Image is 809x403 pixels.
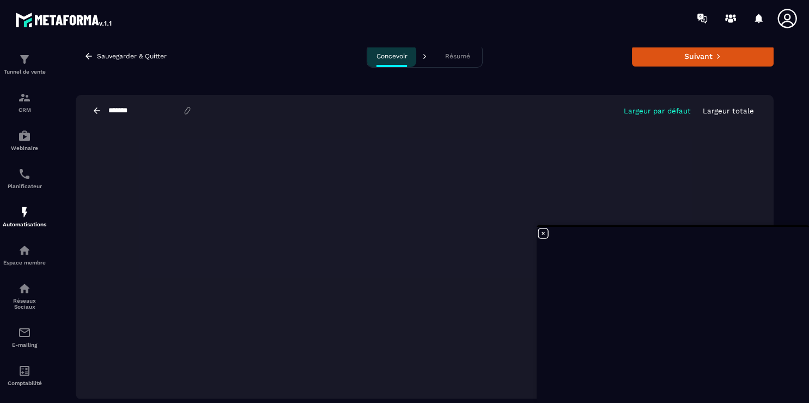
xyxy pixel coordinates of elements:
img: automations [18,206,31,219]
p: Réseaux Sociaux [3,298,46,310]
img: logo [15,10,113,29]
img: social-network [18,282,31,295]
a: schedulerschedulerPlanificateur [3,159,46,197]
p: Espace membre [3,260,46,266]
p: Tunnel de vente [3,69,46,75]
button: Sauvegarder & Quitter [76,46,175,66]
a: automationsautomationsEspace membre [3,236,46,274]
a: emailemailE-mailing [3,318,46,356]
a: formationformationCRM [3,83,46,121]
p: Résumé [445,52,470,60]
p: CRM [3,107,46,113]
button: Résumé [433,45,482,67]
p: Largeur par défaut [624,107,691,115]
a: accountantaccountantComptabilité [3,356,46,394]
p: Webinaire [3,145,46,151]
img: automations [18,129,31,142]
img: accountant [18,364,31,377]
p: Concevoir [376,52,407,60]
button: Suivant [632,46,774,67]
button: Largeur par défaut [621,106,694,116]
p: Largeur totale [703,107,754,115]
img: formation [18,53,31,66]
img: automations [18,244,31,257]
a: automationsautomationsAutomatisations [3,197,46,236]
button: Concevoir [367,45,416,67]
img: email [18,326,31,339]
a: social-networksocial-networkRéseaux Sociaux [3,274,46,318]
img: scheduler [18,167,31,181]
p: Comptabilité [3,380,46,386]
img: formation [18,91,31,104]
p: Automatisations [3,221,46,227]
button: Largeur totale [699,106,757,116]
a: formationformationTunnel de vente [3,45,46,83]
a: automationsautomationsWebinaire [3,121,46,159]
p: Planificateur [3,183,46,189]
p: E-mailing [3,342,46,348]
